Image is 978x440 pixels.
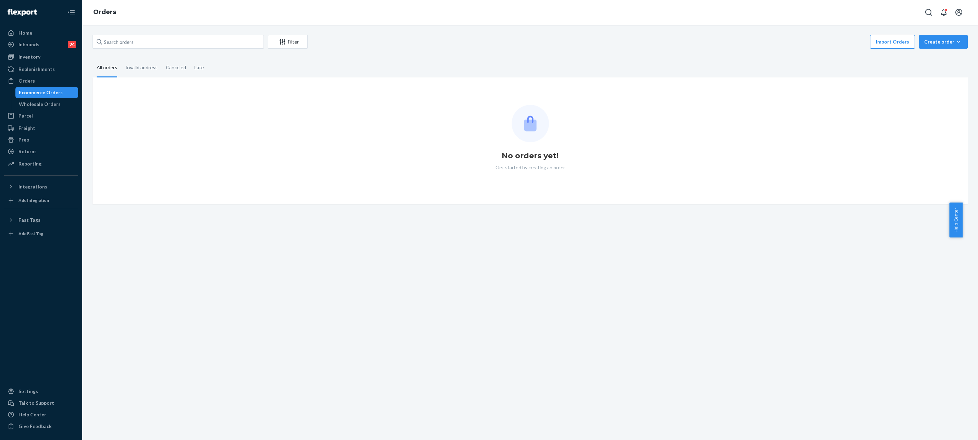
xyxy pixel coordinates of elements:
div: Returns [19,148,37,155]
a: Prep [4,134,78,145]
button: Open notifications [937,5,951,19]
p: Get started by creating an order [496,164,565,171]
a: Parcel [4,110,78,121]
button: Help Center [949,203,963,237]
div: Settings [19,388,38,395]
img: Empty list [512,105,549,142]
div: Create order [924,38,963,45]
div: Parcel [19,112,33,119]
a: Add Integration [4,195,78,206]
div: Integrations [19,183,47,190]
a: Inventory [4,51,78,62]
button: Fast Tags [4,215,78,225]
ol: breadcrumbs [88,2,122,22]
div: Orders [19,77,35,84]
a: Add Fast Tag [4,228,78,239]
button: Filter [268,35,308,49]
a: Orders [93,8,116,16]
a: Orders [4,75,78,86]
input: Search orders [93,35,264,49]
div: Talk to Support [19,400,54,406]
div: Ecommerce Orders [19,89,63,96]
div: Add Fast Tag [19,231,43,236]
a: Returns [4,146,78,157]
div: Prep [19,136,29,143]
a: Wholesale Orders [15,99,78,110]
div: Invalid address [125,59,158,76]
div: 24 [68,41,76,48]
button: Create order [919,35,968,49]
div: Canceled [166,59,186,76]
div: Filter [268,38,307,45]
button: Integrations [4,181,78,192]
a: Replenishments [4,64,78,75]
div: Replenishments [19,66,55,73]
button: Open account menu [952,5,966,19]
div: Wholesale Orders [19,101,61,108]
a: Freight [4,123,78,134]
div: Reporting [19,160,41,167]
a: Inbounds24 [4,39,78,50]
a: Home [4,27,78,38]
div: Fast Tags [19,217,40,223]
a: Reporting [4,158,78,169]
div: Give Feedback [19,423,52,430]
div: Inbounds [19,41,39,48]
a: Settings [4,386,78,397]
button: Give Feedback [4,421,78,432]
div: Help Center [19,411,46,418]
div: All orders [97,59,117,77]
div: Late [194,59,204,76]
img: Flexport logo [8,9,37,16]
div: Home [19,29,32,36]
a: Talk to Support [4,398,78,408]
a: Help Center [4,409,78,420]
a: Ecommerce Orders [15,87,78,98]
button: Close Navigation [64,5,78,19]
div: Freight [19,125,35,132]
div: Inventory [19,53,40,60]
button: Import Orders [870,35,915,49]
button: Open Search Box [922,5,936,19]
div: Add Integration [19,197,49,203]
h1: No orders yet! [502,150,559,161]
